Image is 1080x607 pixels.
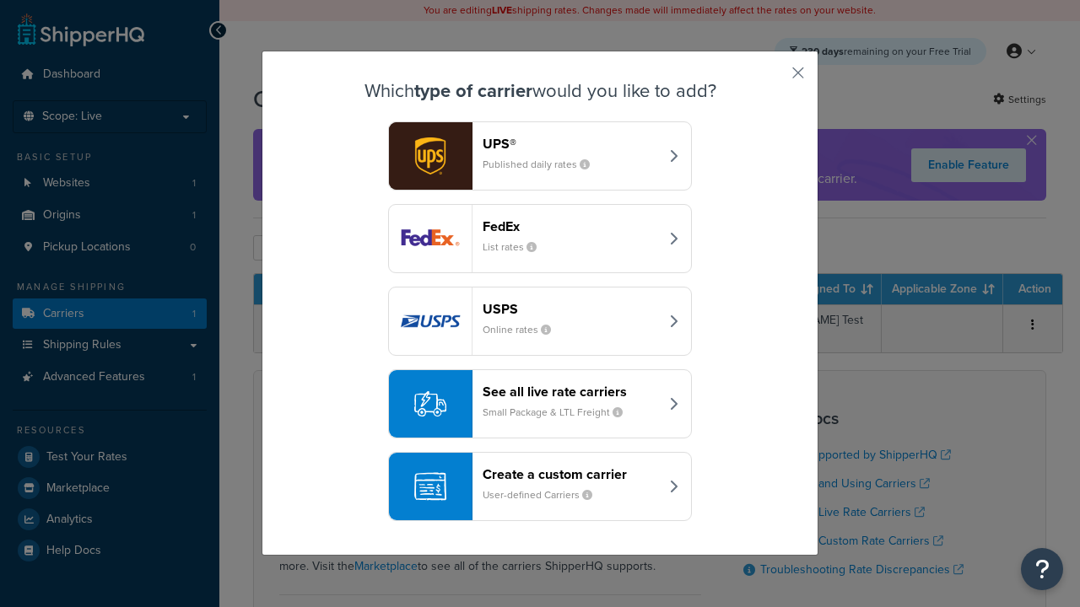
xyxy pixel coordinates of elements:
img: fedEx logo [389,205,472,272]
small: Published daily rates [483,157,603,172]
button: fedEx logoFedExList rates [388,204,692,273]
small: Small Package & LTL Freight [483,405,636,420]
small: List rates [483,239,550,255]
header: USPS [483,301,659,317]
img: usps logo [389,287,472,355]
h3: Which would you like to add? [305,81,775,101]
small: Online rates [483,322,564,337]
header: See all live rate carriers [483,384,659,400]
header: FedEx [483,218,659,234]
img: ups logo [389,122,472,190]
button: usps logoUSPSOnline rates [388,287,692,356]
header: UPS® [483,136,659,152]
button: See all live rate carriersSmall Package & LTL Freight [388,369,692,438]
img: icon-carrier-liverate-becf4550.svg [414,388,446,420]
button: ups logoUPS®Published daily rates [388,121,692,191]
img: icon-carrier-custom-c93b8a24.svg [414,470,446,502]
button: Create a custom carrierUser-defined Carriers [388,452,692,521]
small: User-defined Carriers [483,487,606,502]
button: Open Resource Center [1021,548,1063,590]
header: Create a custom carrier [483,466,659,482]
strong: type of carrier [414,77,532,105]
